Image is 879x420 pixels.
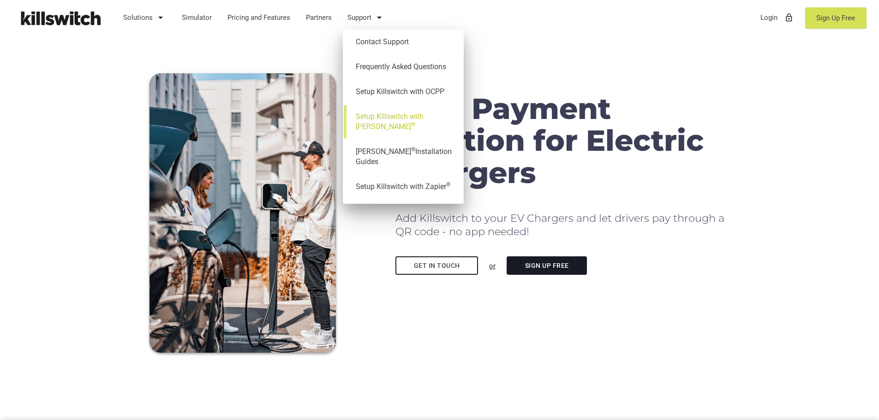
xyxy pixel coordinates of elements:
sup: ® [411,146,415,153]
a: Get in touch [395,256,478,275]
img: Killswitch [14,7,106,30]
a: Frequently Asked Questions [347,54,459,79]
a: Simulator [178,6,216,30]
a: Support [343,6,389,30]
a: Pricing and Features [223,6,295,30]
a: Setup Killswitch with Zapier® [347,174,459,199]
a: Sign Up Free [507,256,587,275]
a: Setup Killswitch with [PERSON_NAME]® [347,104,459,139]
a: [PERSON_NAME]®Installation Guides [347,139,459,174]
u: or [489,262,496,270]
h2: Add Killswitch to your EV Chargers and let drivers pay through a QR code - no app needed! [395,212,730,238]
i: lock_outline [784,6,794,29]
img: Couple charging EV with mobile payments [149,73,336,353]
a: Solutions [119,6,171,30]
h1: Free Payment Solution for Electric Chargers [395,93,730,189]
a: Blog [347,199,459,224]
sup: ® [446,181,450,188]
a: Contact Support [347,30,459,54]
i: arrow_drop_down [155,6,166,29]
i: arrow_drop_down [374,6,385,29]
a: Partners [302,6,336,30]
sup: ® [411,121,415,128]
a: Loginlock_outline [756,6,798,30]
a: Setup Killswitch with OCPP [347,79,459,104]
a: Sign Up Free [805,7,867,29]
